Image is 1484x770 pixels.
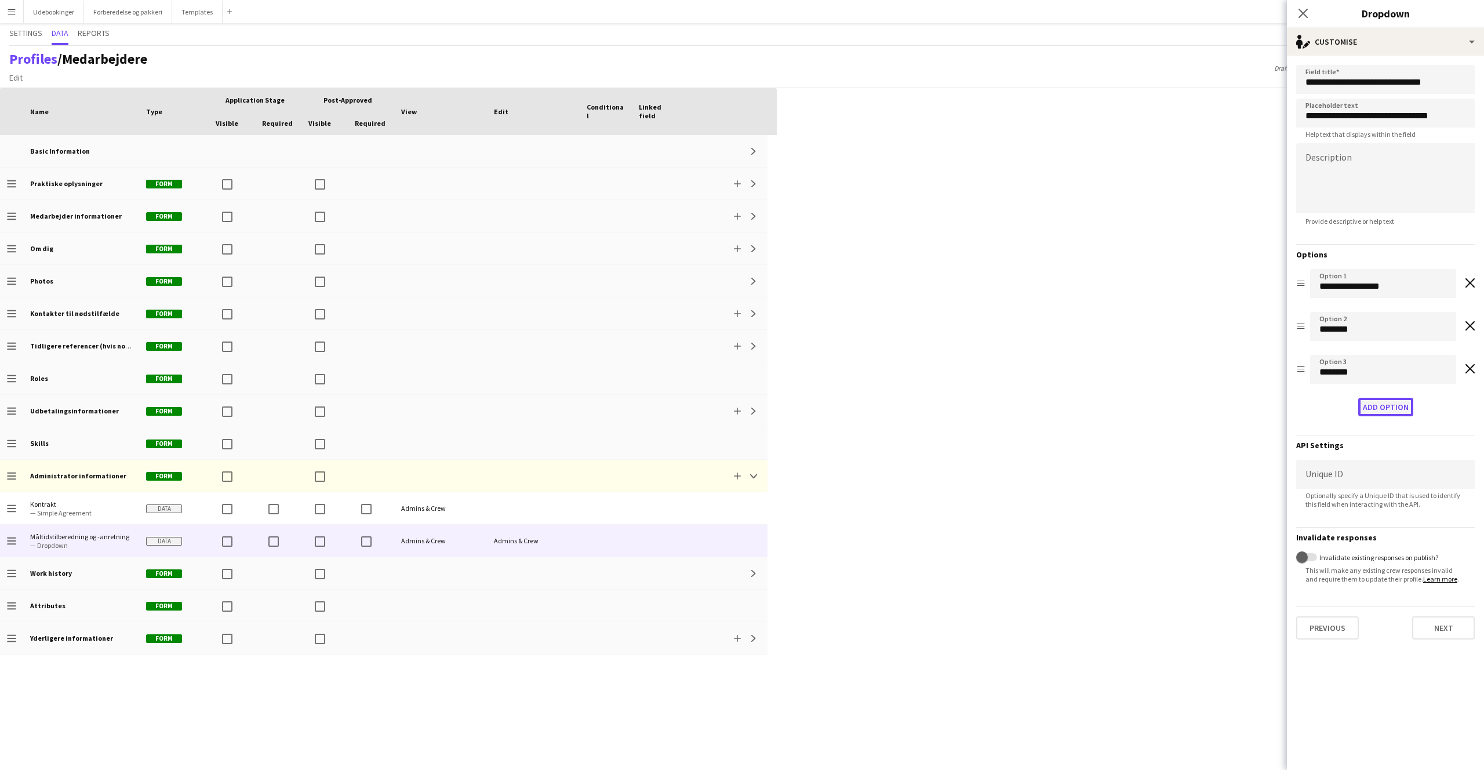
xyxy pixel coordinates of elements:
[30,406,119,415] b: Udbetalingsinformationer
[146,569,182,578] span: Form
[24,1,84,23] button: Udebookinger
[1423,575,1457,583] a: Learn more
[84,1,172,23] button: Forberedelse og pakkeri
[30,277,53,285] b: Photos
[1287,28,1484,56] div: Customise
[9,50,147,68] h1: /
[146,472,182,481] span: Form
[146,634,182,643] span: Form
[9,72,23,83] span: Edit
[1287,6,1484,21] h3: Dropdown
[1296,566,1475,583] span: This will make any existing crew responses invalid and require them to update their profile. .
[1296,217,1403,226] span: Provide descriptive or help text
[394,525,487,557] div: Admins & Crew
[146,107,162,116] span: Type
[30,374,48,383] b: Roles
[30,439,49,448] b: Skills
[30,541,132,550] span: — Dropdown
[308,119,331,128] span: Visible
[30,244,53,253] b: Om dig
[78,29,110,37] span: Reports
[1296,491,1475,509] span: Optionally specify a Unique ID that is used to identify this field when interacting with the API.
[146,342,182,351] span: Form
[30,569,72,577] b: Work history
[146,212,182,221] span: Form
[355,119,385,128] span: Required
[1296,440,1475,451] h3: API Settings
[262,119,293,128] span: Required
[1358,398,1413,416] button: Add option
[1296,130,1425,139] span: Help text that displays within the field
[1296,532,1475,543] h3: Invalidate responses
[146,375,182,383] span: Form
[639,103,677,120] span: Linked field
[216,119,238,128] span: Visible
[1296,616,1359,640] button: Previous
[146,602,182,611] span: Form
[587,103,625,120] span: Conditional
[487,525,580,557] div: Admins & Crew
[30,601,66,610] b: Attributes
[30,634,113,642] b: Yderligere informationer
[30,342,140,350] b: Tidligere referencer (hvis nogen)
[30,500,132,509] span: Kontrakt
[225,96,285,104] span: Application stage
[494,107,508,116] span: Edit
[30,532,132,541] span: Måltidstilberedning og -anretning
[146,180,182,188] span: Form
[1268,64,1363,72] span: Draft saved at [DATE] 2:05pm
[30,179,103,188] b: Praktiske oplysninger
[30,509,132,517] span: — Simple Agreement
[146,277,182,286] span: Form
[172,1,223,23] button: Templates
[30,107,49,116] span: Name
[146,504,182,513] span: Data
[9,50,57,68] a: Profiles
[30,147,90,155] b: Basic Information
[5,70,27,85] a: Edit
[146,245,182,253] span: Form
[146,537,182,546] span: Data
[30,309,119,318] b: Kontakter til nødstilfælde
[1296,249,1475,260] h3: Options
[146,440,182,448] span: Form
[146,310,182,318] span: Form
[1412,616,1475,640] button: Next
[9,29,42,37] span: Settings
[30,212,122,220] b: Medarbejder informationer
[146,407,182,416] span: Form
[52,29,68,37] span: Data
[30,471,126,480] b: Administrator informationer
[323,96,372,104] span: Post-Approved
[62,50,147,68] span: Medarbejdere
[394,492,487,524] div: Admins & Crew
[1317,553,1438,562] label: Invalidate existing responses on publish?
[401,107,417,116] span: View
